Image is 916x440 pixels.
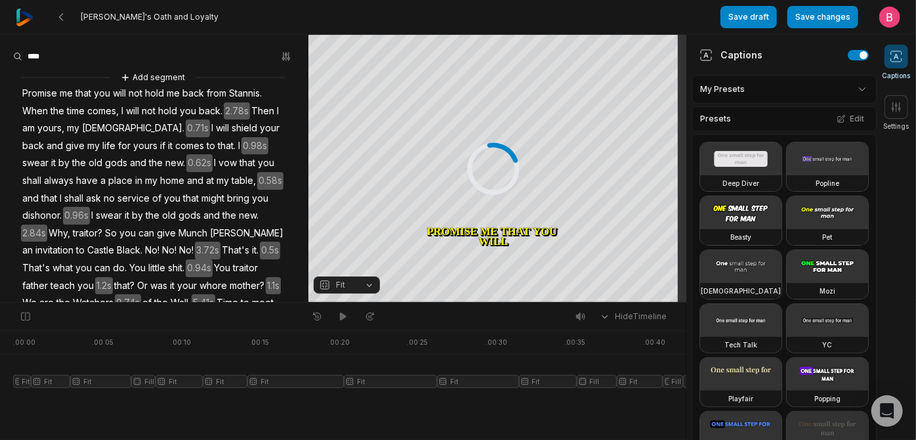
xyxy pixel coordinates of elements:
[213,154,217,172] span: I
[224,102,250,120] span: 2.78s
[81,12,219,22] span: [PERSON_NAME]'s Oath and Loyalty
[21,242,34,259] span: an
[186,154,213,172] span: 0.62s
[159,172,186,190] span: home
[58,85,74,102] span: me
[63,190,85,208] span: shall
[217,137,237,155] span: that.
[701,286,781,296] h3: [DEMOGRAPHIC_DATA]
[21,207,63,225] span: dishonor.
[161,207,177,225] span: old
[241,137,268,155] span: 0.98s
[722,178,759,188] h3: Deep Diver
[147,259,167,277] span: little
[144,85,165,102] span: hold
[21,277,49,295] span: father
[217,154,238,172] span: vow
[883,71,911,81] span: Captions
[167,137,174,155] span: it
[63,207,90,225] span: 0.96s
[884,121,909,131] span: Settings
[21,294,38,312] span: We
[215,172,230,190] span: my
[75,242,86,259] span: to
[276,102,280,120] span: I
[230,120,259,137] span: shield
[823,232,833,242] h3: Pet
[198,102,224,120] span: back.
[112,259,128,277] span: do.
[45,137,64,155] span: and
[787,6,858,28] button: Save changes
[87,154,104,172] span: old
[257,154,276,172] span: you
[149,277,169,295] span: was
[232,259,259,277] span: traitor
[102,190,116,208] span: no
[58,190,63,208] span: I
[266,277,281,295] span: 1.1s
[21,137,45,155] span: back
[210,120,215,137] span: I
[720,6,777,28] button: Save draft
[884,95,909,131] button: Settings
[151,190,163,208] span: of
[21,120,36,137] span: am
[156,225,177,242] span: give
[823,340,833,350] h3: YC
[144,242,161,259] span: No!
[213,259,232,277] span: You
[21,102,49,120] span: When
[140,102,157,120] span: not
[47,225,72,242] span: Why,
[94,207,123,225] span: swear
[161,242,178,259] span: No!
[49,102,66,120] span: the
[36,120,66,137] span: yours,
[228,85,263,102] span: Stannis.
[177,225,209,242] span: Munch
[177,207,202,225] span: gods
[215,120,230,137] span: will
[134,172,144,190] span: in
[871,395,903,427] div: Open Intercom Messenger
[238,154,257,172] span: that
[200,190,226,208] span: might
[192,294,215,312] span: 5.41s
[125,102,140,120] span: will
[169,277,176,295] span: it
[86,137,101,155] span: my
[883,45,911,81] button: Captions
[221,207,238,225] span: the
[86,242,115,259] span: Castle
[159,137,167,155] span: if
[120,102,125,120] span: I
[186,172,205,190] span: and
[182,190,200,208] span: that
[113,277,136,295] span: that?
[230,172,257,190] span: table,
[144,172,159,190] span: my
[21,154,50,172] span: swear
[205,137,217,155] span: to
[205,172,215,190] span: at
[101,137,117,155] span: life
[178,102,198,120] span: you
[129,154,148,172] span: and
[174,137,205,155] span: comes
[66,120,81,137] span: my
[814,393,841,404] h3: Popping
[21,190,40,208] span: and
[57,154,71,172] span: by
[49,277,76,295] span: teach
[833,110,868,127] button: Edit
[165,85,181,102] span: me
[137,225,156,242] span: can
[40,190,58,208] span: that
[115,294,141,312] span: 0.74s
[250,102,276,120] span: Then
[215,294,239,312] span: Time
[104,154,129,172] span: gods
[38,294,55,312] span: are
[136,277,149,295] span: Or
